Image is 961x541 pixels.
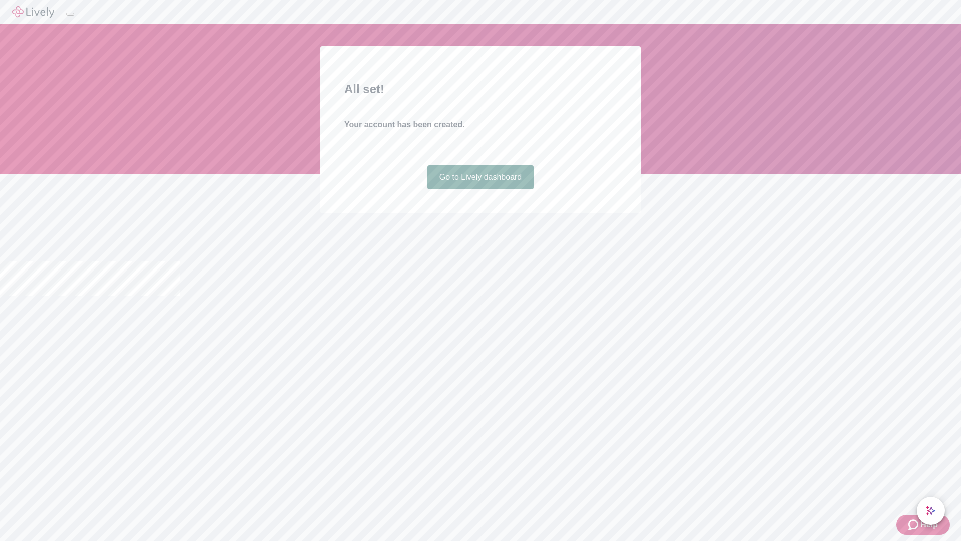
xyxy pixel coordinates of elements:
[917,497,945,525] button: chat
[908,519,920,531] svg: Zendesk support icon
[896,515,950,535] button: Zendesk support iconHelp
[12,6,54,18] img: Lively
[66,13,74,16] button: Log out
[920,519,938,531] span: Help
[344,119,617,131] h4: Your account has been created.
[427,165,534,189] a: Go to Lively dashboard
[344,80,617,98] h2: All set!
[926,506,936,516] svg: Lively AI Assistant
